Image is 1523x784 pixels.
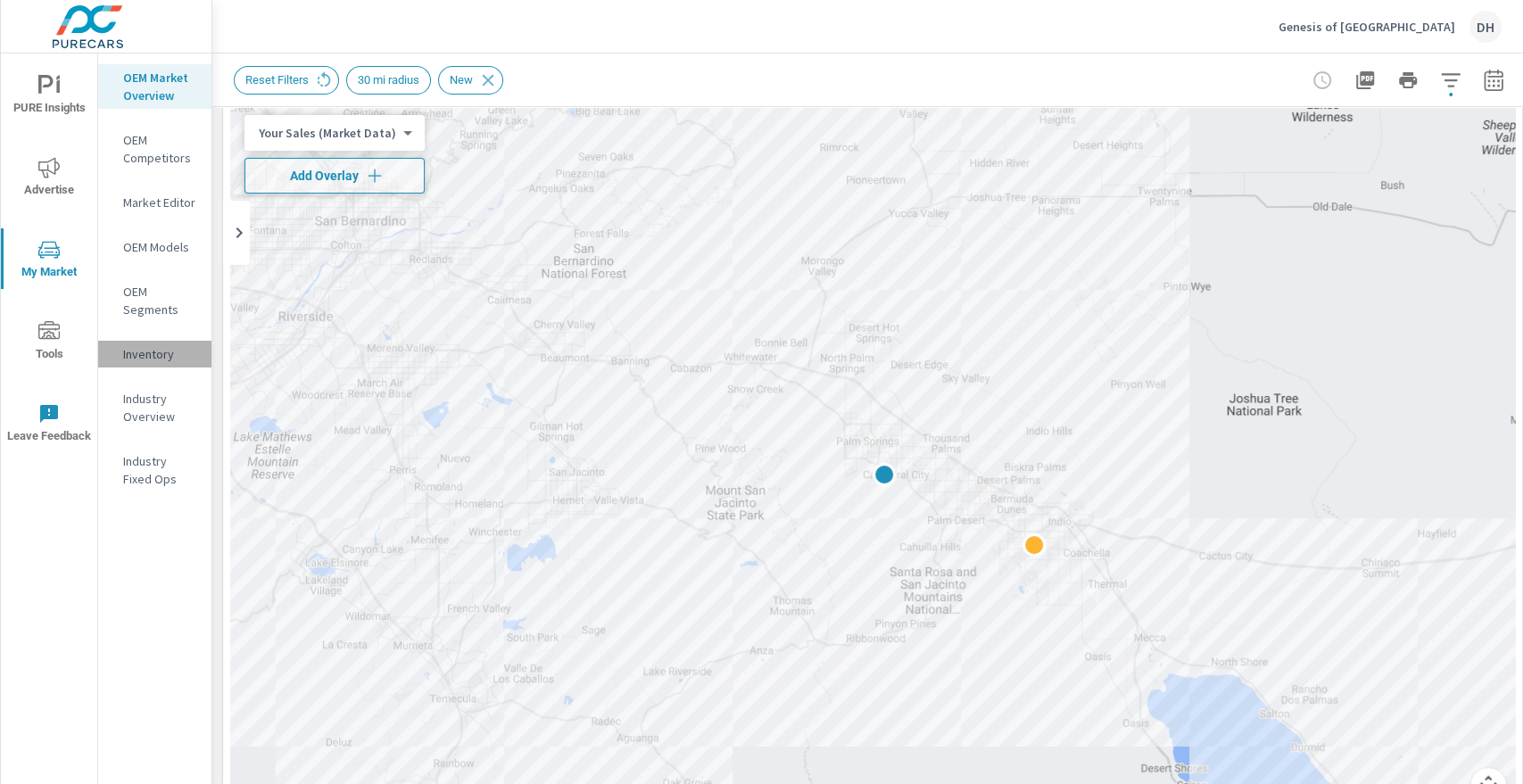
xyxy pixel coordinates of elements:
[1476,62,1511,98] button: Select Date Range
[98,278,211,323] div: OEM Segments
[6,239,92,283] span: My Market
[123,283,197,318] p: OEM Segments
[252,167,417,185] span: Add Overlay
[123,69,197,104] p: OEM Market Overview
[123,238,197,256] p: OEM Models
[98,127,211,171] div: OEM Competitors
[6,403,92,447] span: Leave Feedback
[123,131,197,167] p: OEM Competitors
[98,341,211,367] div: Inventory
[123,194,197,211] p: Market Editor
[6,75,92,119] span: PURE Insights
[1433,62,1469,98] button: Apply Filters
[123,390,197,425] p: Industry Overview
[244,125,410,142] div: Your Sales (Market Data)
[438,66,503,95] div: New
[6,157,92,201] span: Advertise
[98,189,211,216] div: Market Editor
[1390,62,1426,98] button: Print Report
[1469,11,1502,43] div: DH
[98,234,211,260] div: OEM Models
[123,452,197,488] p: Industry Fixed Ops
[234,66,339,95] div: Reset Filters
[1,54,97,464] div: nav menu
[98,64,211,109] div: OEM Market Overview
[98,448,211,492] div: Industry Fixed Ops
[235,73,319,87] span: Reset Filters
[98,385,211,430] div: Industry Overview
[1279,19,1455,35] p: Genesis of [GEOGRAPHIC_DATA]
[244,158,425,194] button: Add Overlay
[439,73,484,87] span: New
[347,73,430,87] span: 30 mi radius
[1347,62,1383,98] button: "Export Report to PDF"
[6,321,92,365] span: Tools
[123,345,197,363] p: Inventory
[259,125,396,141] p: Your Sales (Market Data)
